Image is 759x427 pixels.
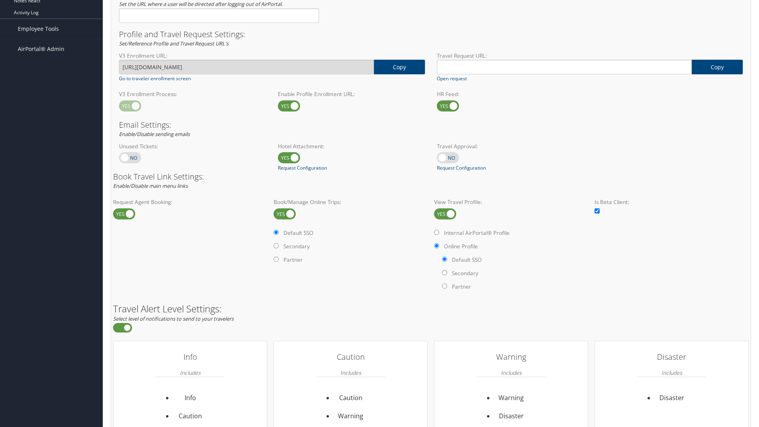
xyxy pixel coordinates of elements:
[119,0,283,8] em: Set the URL where a user will be directed after logging out of AirPortal.
[444,229,510,237] label: Internal AirPortal® Profile
[156,349,225,365] h3: Info
[113,198,267,206] label: Request Agent Booking:
[274,198,428,206] label: Book/Manage Online Trips:
[477,349,546,365] h3: Warning
[119,130,190,138] em: Enable/Disable sending emails
[637,349,706,365] h3: Disaster
[119,40,228,47] em: Set/Reference Profile and Travel Request URL's
[278,90,425,98] label: Enable Profile Enrollment URL:
[501,365,521,380] em: Includes
[452,256,482,264] label: Default SSO
[595,198,749,206] label: Is Beta Client:
[283,242,310,250] label: Secondary
[661,365,682,380] em: Includes
[173,407,208,425] li: Caution
[452,283,471,291] label: Partner
[692,60,743,74] a: copy
[119,75,191,82] a: Go to traveler enrollment screen
[180,365,200,380] em: Includes
[283,256,303,264] label: Partner
[119,90,266,98] label: V3 Enrollment Process:
[655,389,689,407] li: Disaster
[173,389,208,407] li: Info
[437,142,584,150] label: Travel Approval:
[437,75,467,82] a: Open request
[278,142,425,150] label: Hotel Attachment:
[374,60,425,74] a: copy
[494,407,529,425] li: Disaster
[334,389,368,407] li: Caution
[119,30,743,38] h3: Profile and Travel Request Settings:
[434,198,588,206] label: View Travel Profile:
[113,182,188,189] em: Enable/Disable main menu links
[119,52,425,60] label: V3 Enrollment URL:
[340,365,361,380] em: Includes
[119,121,743,129] h3: Email Settings:
[316,349,385,365] h3: Caution
[278,164,327,172] a: Request Configuration
[437,90,584,98] label: HR Feed:
[494,389,529,407] li: Warning
[113,304,749,314] h2: Travel Alert Level Settings:
[437,52,743,60] label: Travel Request URL:
[119,142,266,150] label: Unused Tickets:
[334,407,368,425] li: Warning
[444,242,478,250] label: Online Profile
[113,173,749,181] h3: Book Travel Link Settings:
[113,315,234,322] em: Select level of notifications to send to your travelers
[452,269,478,277] label: Secondary
[437,164,486,172] a: Request Configuration
[18,19,59,39] span: Employee Tools
[283,229,313,237] label: Default SSO
[18,39,64,59] span: AirPortal® Admin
